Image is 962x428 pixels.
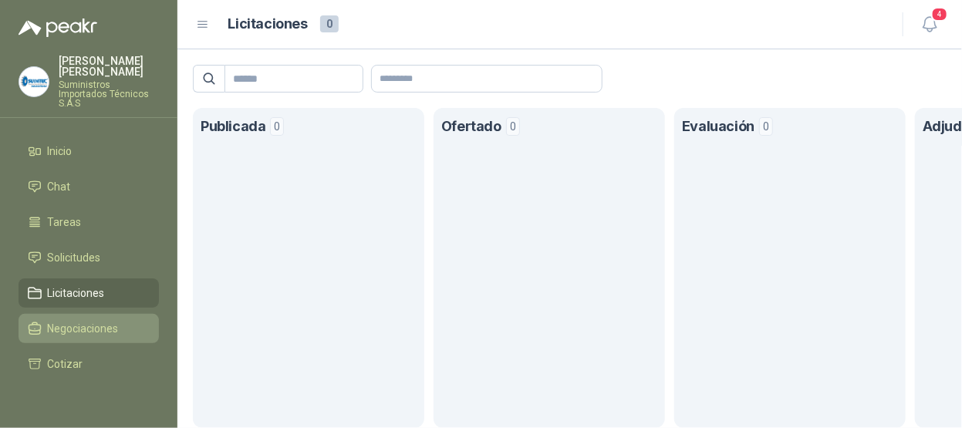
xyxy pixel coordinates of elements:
[19,207,159,237] a: Tareas
[48,356,83,372] span: Cotizar
[201,116,265,138] h1: Publicada
[19,67,49,96] img: Company Logo
[320,15,339,32] span: 0
[48,143,73,160] span: Inicio
[228,13,308,35] h1: Licitaciones
[19,136,159,166] a: Inicio
[19,349,159,379] a: Cotizar
[441,116,501,138] h1: Ofertado
[270,117,284,136] span: 0
[59,56,159,77] p: [PERSON_NAME] [PERSON_NAME]
[19,278,159,308] a: Licitaciones
[682,116,754,138] h1: Evaluación
[931,7,948,22] span: 4
[506,117,520,136] span: 0
[48,214,82,231] span: Tareas
[916,11,943,39] button: 4
[19,314,159,343] a: Negociaciones
[48,320,119,337] span: Negociaciones
[48,178,71,195] span: Chat
[48,249,101,266] span: Solicitudes
[48,285,105,302] span: Licitaciones
[19,19,97,37] img: Logo peakr
[19,243,159,272] a: Solicitudes
[759,117,773,136] span: 0
[59,80,159,108] p: Suministros Importados Técnicos S.A.S
[19,172,159,201] a: Chat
